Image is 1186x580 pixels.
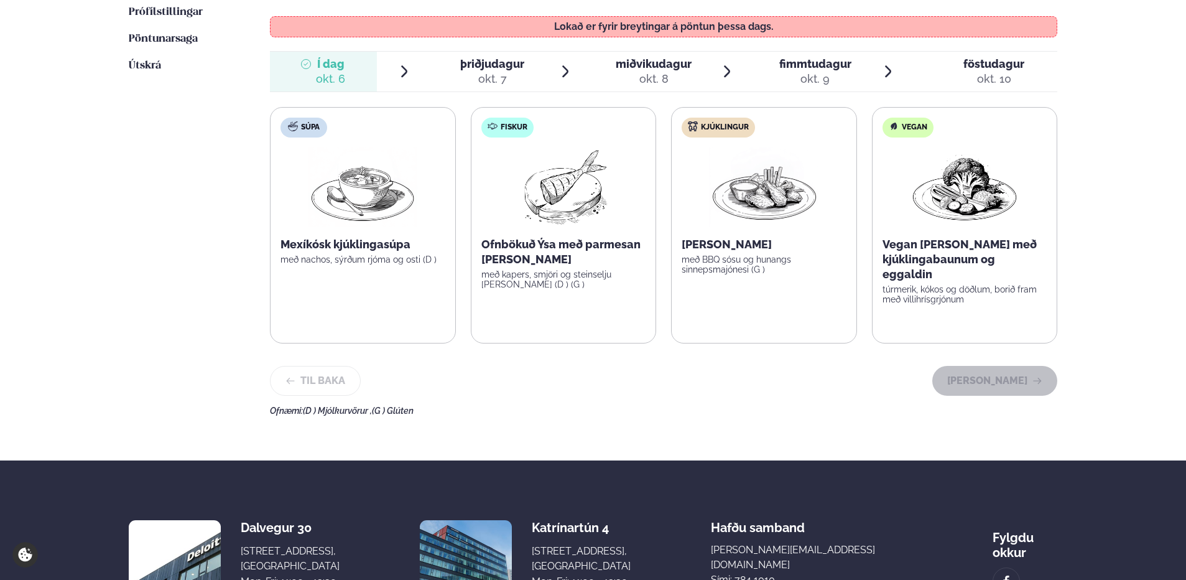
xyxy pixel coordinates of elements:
p: Mexíkósk kjúklingasúpa [280,237,445,252]
div: okt. 10 [963,72,1024,87]
button: Til baka [270,366,361,396]
span: þriðjudagur [460,57,524,70]
img: Chicken-wings-legs.png [709,147,818,227]
img: Soup.png [308,147,417,227]
span: Súpa [301,123,320,133]
div: Dalvegur 30 [241,520,340,535]
div: [STREET_ADDRESS], [GEOGRAPHIC_DATA] [241,544,340,574]
a: Prófílstillingar [129,5,203,20]
div: okt. 7 [460,72,524,87]
p: Vegan [PERSON_NAME] með kjúklingabaunum og eggaldin [883,237,1047,282]
img: soup.svg [288,121,298,131]
p: túrmerik, kókos og döðlum, borið fram með villihrísgrjónum [883,284,1047,304]
span: Prófílstillingar [129,7,203,17]
a: [PERSON_NAME][EMAIL_ADDRESS][DOMAIN_NAME] [711,543,912,573]
div: okt. 6 [316,72,345,87]
span: Í dag [316,57,345,72]
p: með kapers, smjöri og steinselju [PERSON_NAME] (D ) (G ) [481,269,646,289]
span: Vegan [902,123,927,133]
p: með nachos, sýrðum rjóma og osti (D ) [280,255,445,264]
div: Ofnæmi: [270,406,1057,416]
p: Ofnbökuð Ýsa með parmesan [PERSON_NAME] [481,237,646,267]
div: Fylgdu okkur [993,520,1057,560]
a: Pöntunarsaga [129,32,198,47]
img: chicken.svg [688,121,698,131]
span: föstudagur [963,57,1024,70]
div: okt. 8 [616,72,692,87]
a: Útskrá [129,58,161,73]
span: Fiskur [501,123,527,133]
span: Útskrá [129,60,161,71]
div: okt. 9 [779,72,851,87]
span: (G ) Glúten [372,406,414,416]
p: [PERSON_NAME] [682,237,846,252]
img: fish.svg [488,121,498,131]
div: Katrínartún 4 [532,520,631,535]
a: Cookie settings [12,542,38,568]
p: Lokað er fyrir breytingar á pöntun þessa dags. [283,22,1045,32]
img: Vegan.png [910,147,1019,227]
div: [STREET_ADDRESS], [GEOGRAPHIC_DATA] [532,544,631,574]
img: Fish.png [508,147,618,227]
span: Hafðu samband [711,510,805,535]
button: [PERSON_NAME] [932,366,1057,396]
img: Vegan.svg [889,121,899,131]
span: Pöntunarsaga [129,34,198,44]
span: Kjúklingur [701,123,749,133]
span: miðvikudagur [616,57,692,70]
p: með BBQ sósu og hunangs sinnepsmajónesi (G ) [682,255,846,274]
span: (D ) Mjólkurvörur , [303,406,372,416]
span: fimmtudagur [779,57,851,70]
